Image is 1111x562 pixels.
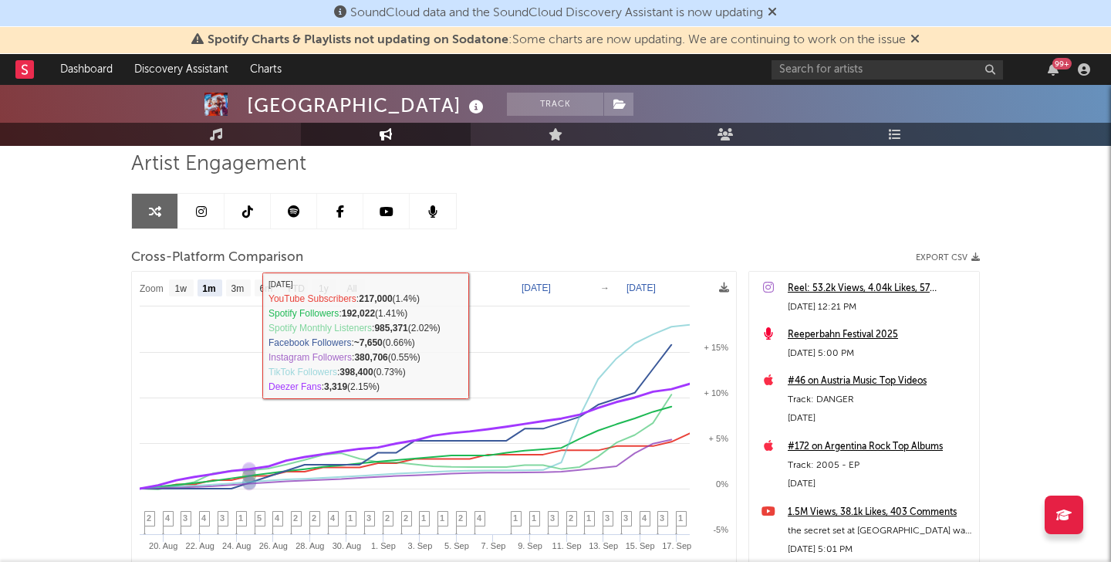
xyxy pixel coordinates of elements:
[513,513,518,523] span: 1
[247,93,488,118] div: [GEOGRAPHIC_DATA]
[140,283,164,294] text: Zoom
[1048,63,1059,76] button: 99+
[477,513,481,523] span: 4
[201,513,206,523] span: 4
[371,541,396,550] text: 1. Sep
[704,343,729,352] text: + 15%
[149,541,177,550] text: 20. Aug
[522,283,551,293] text: [DATE]
[481,541,506,550] text: 7. Sep
[788,326,971,344] a: Reeperbahn Festival 2025
[788,391,971,409] div: Track: DANGER
[165,513,170,523] span: 4
[259,541,288,550] text: 26. Aug
[788,372,971,391] a: #46 on Austria Music Top Videos
[660,513,664,523] span: 3
[220,513,225,523] span: 3
[208,34,906,46] span: : Some charts are now updating. We are continuing to work on the issue
[788,298,971,317] div: [DATE] 12:21 PM
[788,279,971,298] a: Reel: 53.2k Views, 4.04k Likes, 57 Comments
[569,513,573,523] span: 2
[713,525,728,534] text: -5%
[295,541,324,550] text: 28. Aug
[49,54,123,85] a: Dashboard
[147,513,151,523] span: 2
[768,7,777,19] span: Dismiss
[605,513,610,523] span: 3
[600,283,610,293] text: →
[346,283,356,294] text: All
[293,513,298,523] span: 2
[366,513,371,523] span: 3
[319,283,329,294] text: 1y
[222,541,251,550] text: 24. Aug
[260,283,273,294] text: 6m
[518,541,542,550] text: 9. Sep
[131,249,303,267] span: Cross-Platform Comparison
[458,513,463,523] span: 2
[239,54,292,85] a: Charts
[202,283,215,294] text: 1m
[552,541,582,550] text: 11. Sep
[623,513,628,523] span: 3
[186,541,214,550] text: 22. Aug
[788,438,971,456] a: #172 on Argentina Rock Top Albums
[440,513,444,523] span: 1
[916,253,980,262] button: Export CSV
[772,60,1003,80] input: Search for artists
[910,34,920,46] span: Dismiss
[238,513,243,523] span: 1
[350,7,763,19] span: SoundCloud data and the SoundCloud Discovery Assistant is now updating
[507,93,603,116] button: Track
[404,513,408,523] span: 2
[532,513,536,523] span: 1
[312,513,316,523] span: 2
[330,513,335,523] span: 4
[788,344,971,363] div: [DATE] 5:00 PM
[183,513,187,523] span: 3
[589,541,618,550] text: 13. Sep
[662,541,691,550] text: 17. Sep
[131,155,306,174] span: Artist Engagement
[704,388,729,398] text: + 10%
[444,541,469,550] text: 5. Sep
[626,283,656,293] text: [DATE]
[626,541,655,550] text: 15. Sep
[586,513,591,523] span: 1
[678,513,683,523] span: 1
[333,541,361,550] text: 30. Aug
[550,513,555,523] span: 3
[408,541,433,550] text: 3. Sep
[716,479,728,489] text: 0%
[275,513,279,523] span: 4
[421,513,426,523] span: 1
[788,522,971,540] div: the secret set at [GEOGRAPHIC_DATA] was SO south archaos band practice coded😭 #altmusic #newmusic...
[385,513,390,523] span: 2
[788,409,971,428] div: [DATE]
[175,283,187,294] text: 1w
[348,513,353,523] span: 1
[1052,58,1072,69] div: 99 +
[788,475,971,493] div: [DATE]
[231,283,245,294] text: 3m
[788,540,971,559] div: [DATE] 5:01 PM
[788,503,971,522] a: 1.5M Views, 38.1k Likes, 403 Comments
[123,54,239,85] a: Discovery Assistant
[642,513,647,523] span: 4
[286,283,305,294] text: YTD
[208,34,508,46] span: Spotify Charts & Playlists not updating on Sodatone
[257,513,262,523] span: 5
[788,456,971,475] div: Track: 2005 - EP
[709,434,729,443] text: + 5%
